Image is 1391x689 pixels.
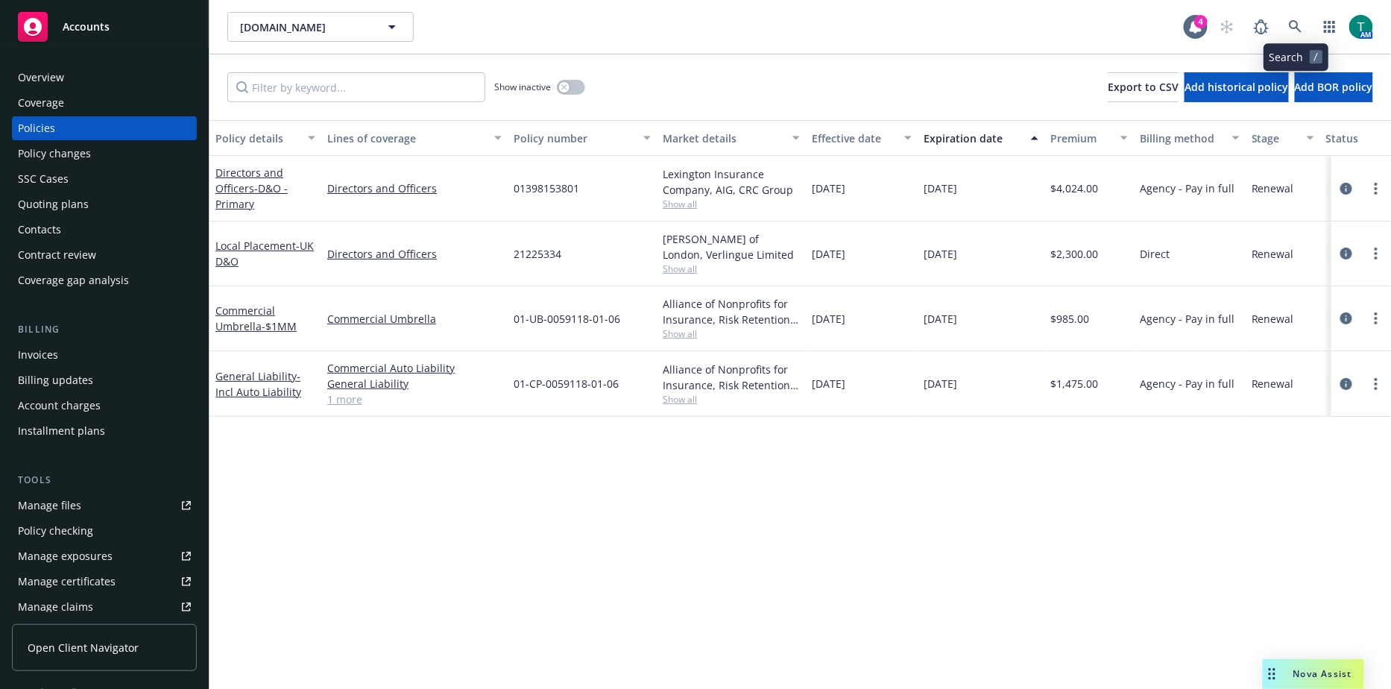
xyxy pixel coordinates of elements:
a: Commercial Auto Liability [327,360,502,376]
a: circleInformation [1337,245,1355,262]
div: Lexington Insurance Company, AIG, CRC Group [663,166,800,198]
button: Export to CSV [1108,72,1179,102]
div: Market details [663,130,783,146]
a: Manage claims [12,595,197,619]
span: Renewal [1252,311,1294,327]
button: Policy number [508,120,657,156]
a: Search [1281,12,1310,42]
div: Alliance of Nonprofits for Insurance, Risk Retention Group, Inc., Nonprofits Insurance Alliance o... [663,362,800,393]
div: Alliance of Nonprofits for Insurance, Risk Retention Group, Inc., Nonprofits Insurance Alliance o... [663,296,800,327]
a: Policy checking [12,519,197,543]
span: [DATE] [924,180,957,196]
span: $1,475.00 [1050,376,1098,391]
button: Add BOR policy [1295,72,1373,102]
a: Manage files [12,494,197,517]
a: Directors and Officers [327,180,502,196]
a: Account charges [12,394,197,418]
div: Policies [18,116,55,140]
span: Direct [1140,246,1170,262]
a: General Liability [215,369,301,399]
a: Installment plans [12,419,197,443]
span: [DATE] [924,311,957,327]
button: Stage [1246,120,1320,156]
div: Drag to move [1263,659,1281,689]
span: Agency - Pay in full [1140,376,1234,391]
div: Manage exposures [18,544,113,568]
button: Add historical policy [1185,72,1289,102]
a: Start snowing [1212,12,1242,42]
div: Billing method [1140,130,1223,146]
button: Lines of coverage [321,120,508,156]
span: Show all [663,262,800,275]
span: 01398153801 [514,180,579,196]
a: Switch app [1315,12,1345,42]
a: Local Placement [215,239,314,268]
div: Billing updates [18,368,93,392]
div: Invoices [18,343,58,367]
div: Expiration date [924,130,1022,146]
div: Policy changes [18,142,91,166]
span: - $1MM [262,319,297,333]
span: [DATE] [812,376,845,391]
span: Open Client Navigator [28,640,139,655]
a: circleInformation [1337,375,1355,393]
span: 21225334 [514,246,561,262]
div: Premium [1050,130,1111,146]
span: Add historical policy [1185,80,1289,94]
div: Coverage gap analysis [18,268,129,292]
a: Policies [12,116,197,140]
a: 1 more [327,391,502,407]
div: Billing [12,322,197,337]
div: Installment plans [18,419,105,443]
a: General Liability [327,376,502,391]
a: Manage certificates [12,570,197,594]
span: Show inactive [494,81,551,93]
a: Overview [12,66,197,89]
span: Export to CSV [1108,80,1179,94]
div: Policy details [215,130,299,146]
a: Coverage gap analysis [12,268,197,292]
input: Filter by keyword... [227,72,485,102]
button: [DOMAIN_NAME] [227,12,414,42]
a: more [1367,309,1385,327]
a: Contract review [12,243,197,267]
div: SSC Cases [18,167,69,191]
span: - Incl Auto Liability [215,369,301,399]
span: [DATE] [924,376,957,391]
button: Nova Assist [1263,659,1364,689]
div: Policy number [514,130,634,146]
div: 4 [1194,15,1208,28]
span: Show all [663,198,800,210]
span: Manage exposures [12,544,197,568]
span: Show all [663,327,800,340]
button: Market details [657,120,806,156]
div: Manage claims [18,595,93,619]
span: Add BOR policy [1295,80,1373,94]
a: circleInformation [1337,180,1355,198]
div: Contract review [18,243,96,267]
a: Commercial Umbrella [215,303,297,333]
a: circleInformation [1337,309,1355,327]
div: Policy checking [18,519,93,543]
span: Renewal [1252,180,1294,196]
a: SSC Cases [12,167,197,191]
div: Contacts [18,218,61,242]
span: 01-UB-0059118-01-06 [514,311,620,327]
span: $2,300.00 [1050,246,1098,262]
span: [DATE] [812,180,845,196]
span: Show all [663,393,800,406]
a: Quoting plans [12,192,197,216]
button: Policy details [209,120,321,156]
button: Expiration date [918,120,1044,156]
a: Coverage [12,91,197,115]
span: Nova Assist [1293,667,1352,680]
a: Directors and Officers [215,166,288,211]
span: [DATE] [924,246,957,262]
a: Policy changes [12,142,197,166]
button: Effective date [806,120,918,156]
span: Renewal [1252,246,1294,262]
a: Invoices [12,343,197,367]
a: Directors and Officers [327,246,502,262]
span: Agency - Pay in full [1140,180,1234,196]
button: Premium [1044,120,1134,156]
